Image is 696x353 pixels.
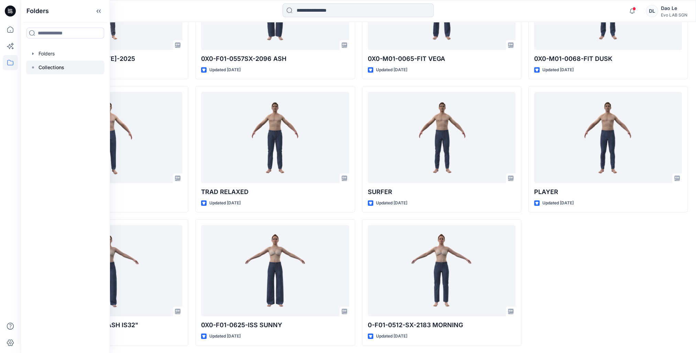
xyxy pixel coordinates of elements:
[201,92,349,183] a: TRAD RELAXED
[534,92,682,183] a: PLAYER
[376,333,407,340] p: Updated [DATE]
[661,12,687,18] div: Evo LAB SGN
[209,200,241,207] p: Updated [DATE]
[201,225,349,316] a: 0X0-F01-0625-ISS SUNNY
[201,320,349,330] p: 0X0-F01-0625-ISS SUNNY
[201,54,349,64] p: 0X0-F01-0557SX-2096 ASH
[661,4,687,12] div: Dao Le
[368,92,516,183] a: SURFER
[368,320,516,330] p: 0-F01-0512-SX-2183 MORNING
[646,5,658,17] div: DL
[376,200,407,207] p: Updated [DATE]
[209,66,241,74] p: Updated [DATE]
[201,187,349,197] p: TRAD RELAXED
[368,54,516,64] p: 0X0-M01-0065-FIT VEGA
[376,66,407,74] p: Updated [DATE]
[38,63,64,72] p: Collections
[209,333,241,340] p: Updated [DATE]
[542,200,574,207] p: Updated [DATE]
[368,187,516,197] p: SURFER
[534,187,682,197] p: PLAYER
[534,54,682,64] p: 0X0-M01-0068-FIT DUSK
[368,225,516,316] a: 0-F01-0512-SX-2183 MORNING
[542,66,574,74] p: Updated [DATE]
